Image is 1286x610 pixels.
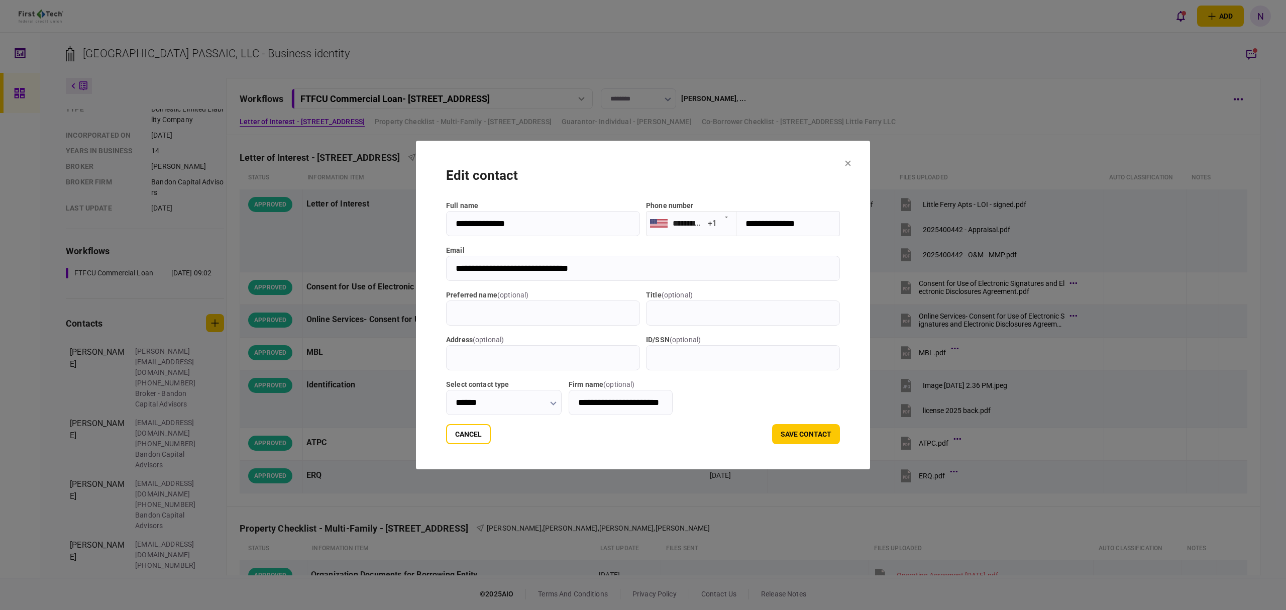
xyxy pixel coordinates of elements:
label: Select contact type [446,379,562,390]
img: us [650,219,668,228]
div: edit contact [446,166,840,185]
input: address [446,345,640,370]
input: Select contact type [446,390,562,415]
span: ( optional ) [473,336,504,344]
label: firm name [569,379,673,390]
label: Preferred name [446,290,640,300]
label: ID/SSN [646,335,840,345]
input: Preferred name [446,300,640,326]
button: save contact [772,424,840,444]
button: Open [719,210,733,224]
label: title [646,290,840,300]
span: ( optional ) [670,336,701,344]
label: address [446,335,640,345]
input: full name [446,211,640,236]
button: Cancel [446,424,491,444]
input: title [646,300,840,326]
label: Phone number [646,201,694,210]
label: full name [446,200,640,211]
input: firm name [569,390,673,415]
div: +1 [708,218,717,229]
label: email [446,245,840,256]
span: ( optional ) [662,291,693,299]
input: ID/SSN [646,345,840,370]
span: ( optional ) [603,380,634,388]
span: ( optional ) [497,291,528,299]
input: email [446,256,840,281]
